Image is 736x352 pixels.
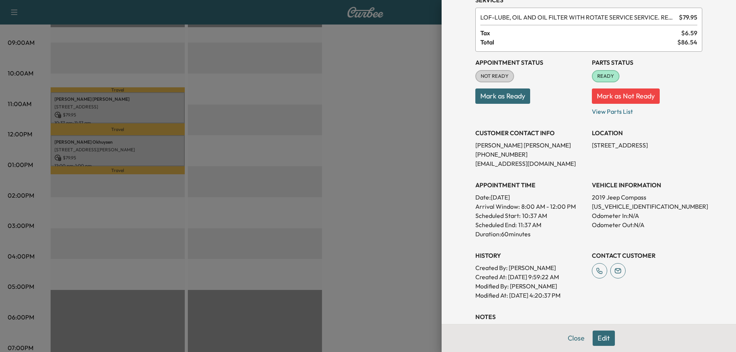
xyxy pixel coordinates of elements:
h3: VEHICLE INFORMATION [592,180,702,190]
span: Tax [480,28,681,38]
p: Modified By : [PERSON_NAME] [475,282,586,291]
h3: LOCATION [592,128,702,138]
h3: APPOINTMENT TIME [475,180,586,190]
h3: Parts Status [592,58,702,67]
h3: Appointment Status [475,58,586,67]
p: [STREET_ADDRESS] [592,141,702,150]
h3: CONTACT CUSTOMER [592,251,702,260]
p: [EMAIL_ADDRESS][DOMAIN_NAME] [475,159,586,168]
span: $ 79.95 [679,13,697,22]
button: Mark as Ready [475,88,530,104]
p: Modified At : [DATE] 4:20:37 PM [475,291,586,300]
h3: History [475,251,586,260]
p: [PERSON_NAME] [PERSON_NAME] [475,141,586,150]
h3: CUSTOMER CONTACT INFO [475,128,586,138]
p: 11:37 AM [518,220,541,229]
p: Created At : [DATE] 9:59:22 AM [475,272,586,282]
button: Edit [593,331,615,346]
p: Date: [DATE] [475,193,586,202]
p: Duration: 60 minutes [475,229,586,239]
span: LUBE, OIL AND OIL FILTER WITH ROTATE SERVICE SERVICE. RESET OIL LIFE MONITOR. HAZARDOUS WASTE FEE... [480,13,676,22]
span: $ 6.59 [681,28,697,38]
p: View Parts List [592,104,702,116]
span: 8:00 AM - 12:00 PM [521,202,576,211]
span: Total [480,38,677,47]
span: NOT READY [476,72,513,80]
p: Arrival Window: [475,202,586,211]
p: Odometer Out: N/A [592,220,702,229]
p: 2019 Jeep Compass [592,193,702,202]
button: Mark as Not Ready [592,88,660,104]
p: [PHONE_NUMBER] [475,150,586,159]
span: READY [593,72,619,80]
p: 10:37 AM [522,211,547,220]
p: Created By : [PERSON_NAME] [475,263,586,272]
p: Scheduled End: [475,220,517,229]
p: [US_VEHICLE_IDENTIFICATION_NUMBER] [592,202,702,211]
p: Scheduled Start: [475,211,521,220]
p: Odometer In: N/A [592,211,702,220]
span: $ 86.54 [677,38,697,47]
button: Close [563,331,590,346]
h3: NOTES [475,312,702,321]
